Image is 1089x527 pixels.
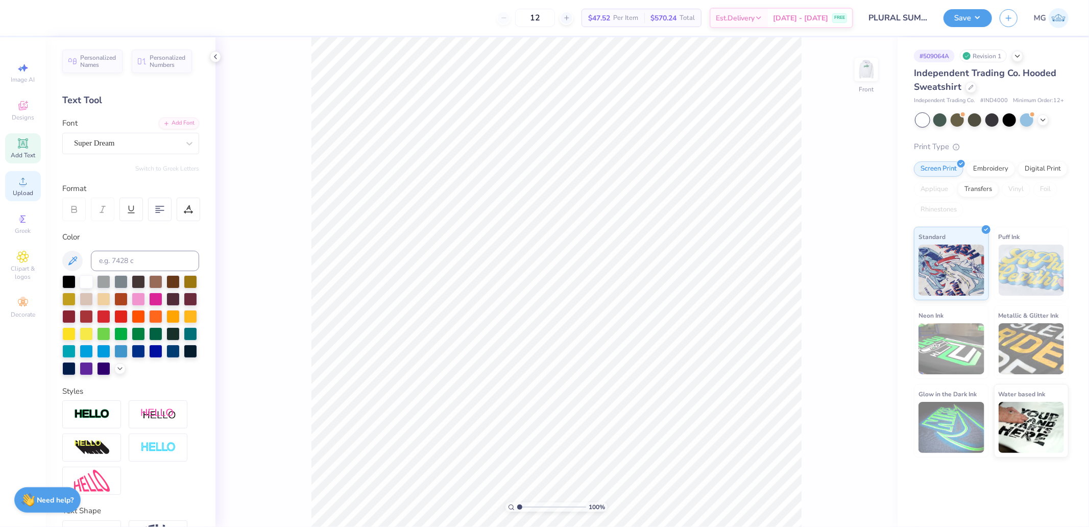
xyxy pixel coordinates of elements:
[918,310,943,321] span: Neon Ink
[62,93,199,107] div: Text Tool
[13,189,33,197] span: Upload
[62,386,199,397] div: Styles
[5,265,41,281] span: Clipart & logos
[999,231,1020,242] span: Puff Ink
[1013,97,1064,105] span: Minimum Order: 12 +
[960,50,1007,62] div: Revision 1
[966,161,1015,177] div: Embroidery
[861,8,936,28] input: Untitled Design
[958,182,999,197] div: Transfers
[1049,8,1069,28] img: Michael Galon
[1002,182,1030,197] div: Vinyl
[999,323,1064,374] img: Metallic & Glitter Ink
[856,59,877,80] img: Front
[914,97,975,105] span: Independent Trading Co.
[999,389,1046,399] span: Water based Ink
[11,76,35,84] span: Image AI
[999,402,1064,453] img: Water based Ink
[859,85,874,94] div: Front
[62,231,199,243] div: Color
[37,495,74,505] strong: Need help?
[914,50,955,62] div: # 509064A
[980,97,1008,105] span: # IND4000
[914,67,1056,93] span: Independent Trading Co. Hooded Sweatshirt
[716,13,755,23] span: Est. Delivery
[914,141,1069,153] div: Print Type
[1033,182,1057,197] div: Foil
[834,14,845,21] span: FREE
[999,245,1064,296] img: Puff Ink
[650,13,676,23] span: $570.24
[11,151,35,159] span: Add Text
[74,440,110,456] img: 3d Illusion
[918,245,984,296] img: Standard
[140,408,176,421] img: Shadow
[918,389,977,399] span: Glow in the Dark Ink
[159,117,199,129] div: Add Font
[680,13,695,23] span: Total
[11,310,35,319] span: Decorate
[91,251,199,271] input: e.g. 7428 c
[773,13,828,23] span: [DATE] - [DATE]
[150,54,186,68] span: Personalized Numbers
[613,13,638,23] span: Per Item
[943,9,992,27] button: Save
[918,231,946,242] span: Standard
[914,202,963,218] div: Rhinestones
[80,54,116,68] span: Personalized Names
[74,409,110,420] img: Stroke
[914,182,955,197] div: Applique
[999,310,1059,321] span: Metallic & Glitter Ink
[914,161,963,177] div: Screen Print
[135,164,199,173] button: Switch to Greek Letters
[62,183,200,195] div: Format
[589,502,605,512] span: 100 %
[918,402,984,453] img: Glow in the Dark Ink
[140,442,176,453] img: Negative Space
[15,227,31,235] span: Greek
[515,9,555,27] input: – –
[74,470,110,492] img: Free Distort
[62,117,78,129] label: Font
[12,113,34,122] span: Designs
[1034,8,1069,28] a: MG
[1034,12,1046,24] span: MG
[918,323,984,374] img: Neon Ink
[62,505,199,517] div: Text Shape
[1018,161,1068,177] div: Digital Print
[588,13,610,23] span: $47.52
